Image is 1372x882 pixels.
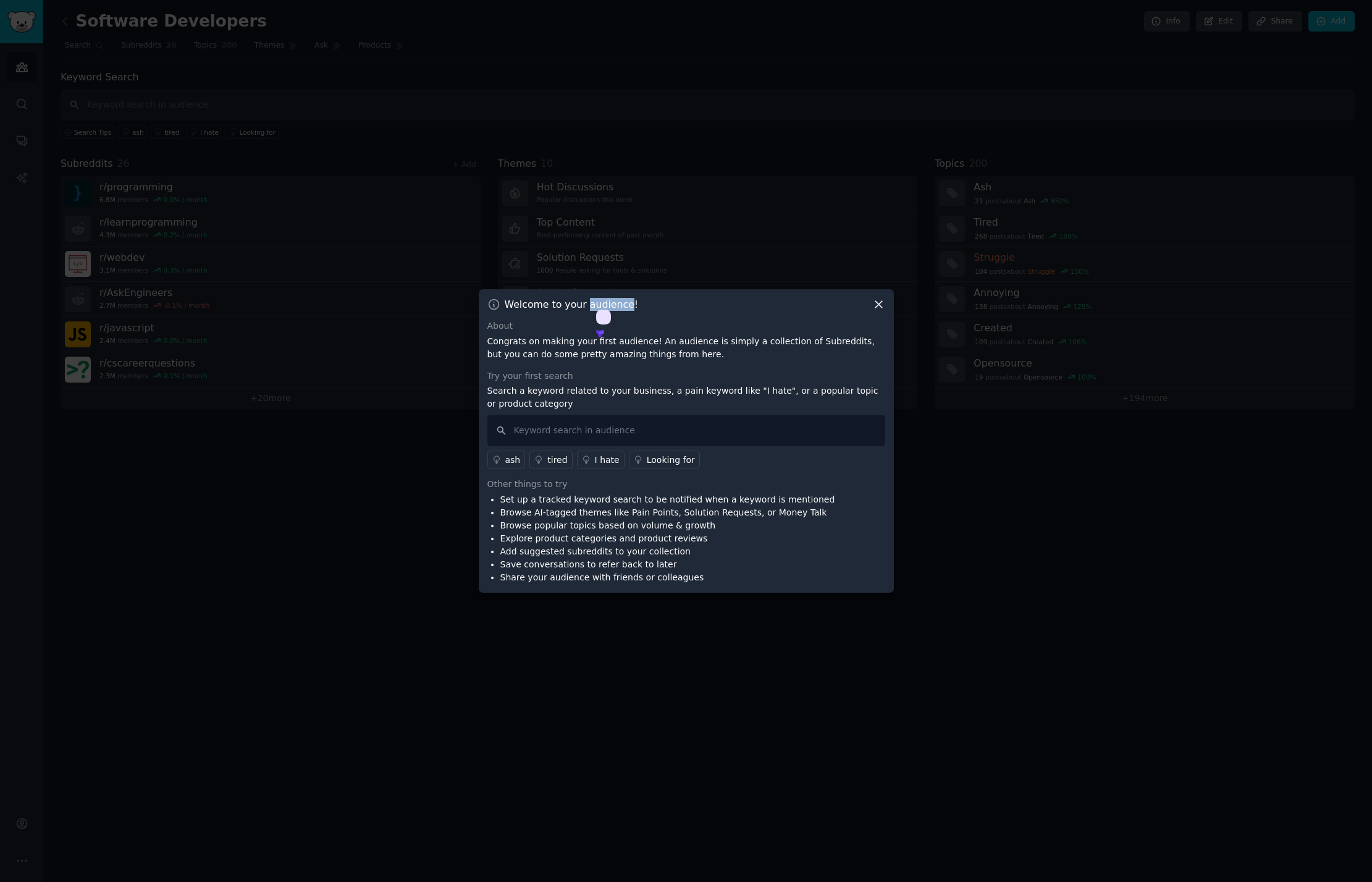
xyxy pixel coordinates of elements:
li: Save conversations to refer back to later [500,558,835,571]
li: Share your audience with friends or colleagues [500,571,835,584]
div: I hate [595,454,620,467]
li: Browse popular topics based on volume & growth [500,519,835,532]
div: Other things to try [487,478,885,491]
li: Browse AI-tagged themes like Pain Points, Solution Requests, or Money Talk [500,506,835,519]
div: ash [505,454,521,467]
a: ash [487,451,526,469]
p: Search a keyword related to your business, a pain keyword like "I hate", or a popular topic or pr... [487,384,885,410]
div: Try your first search [487,370,885,383]
div: tired [547,454,567,467]
a: Looking for [629,451,700,469]
a: I hate [577,451,625,469]
div: About [487,320,885,333]
li: Add suggested subreddits to your collection [500,545,835,558]
h3: Welcome to your audience! [505,298,639,311]
p: Congrats on making your first audience! An audience is simply a collection of Subreddits, but you... [487,335,885,361]
li: Explore product categories and product reviews [500,532,835,545]
input: Keyword search in audience [487,415,885,446]
li: Set up a tracked keyword search to be notified when a keyword is mentioned [500,493,835,506]
a: tired [529,451,572,469]
div: Looking for [647,454,695,467]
